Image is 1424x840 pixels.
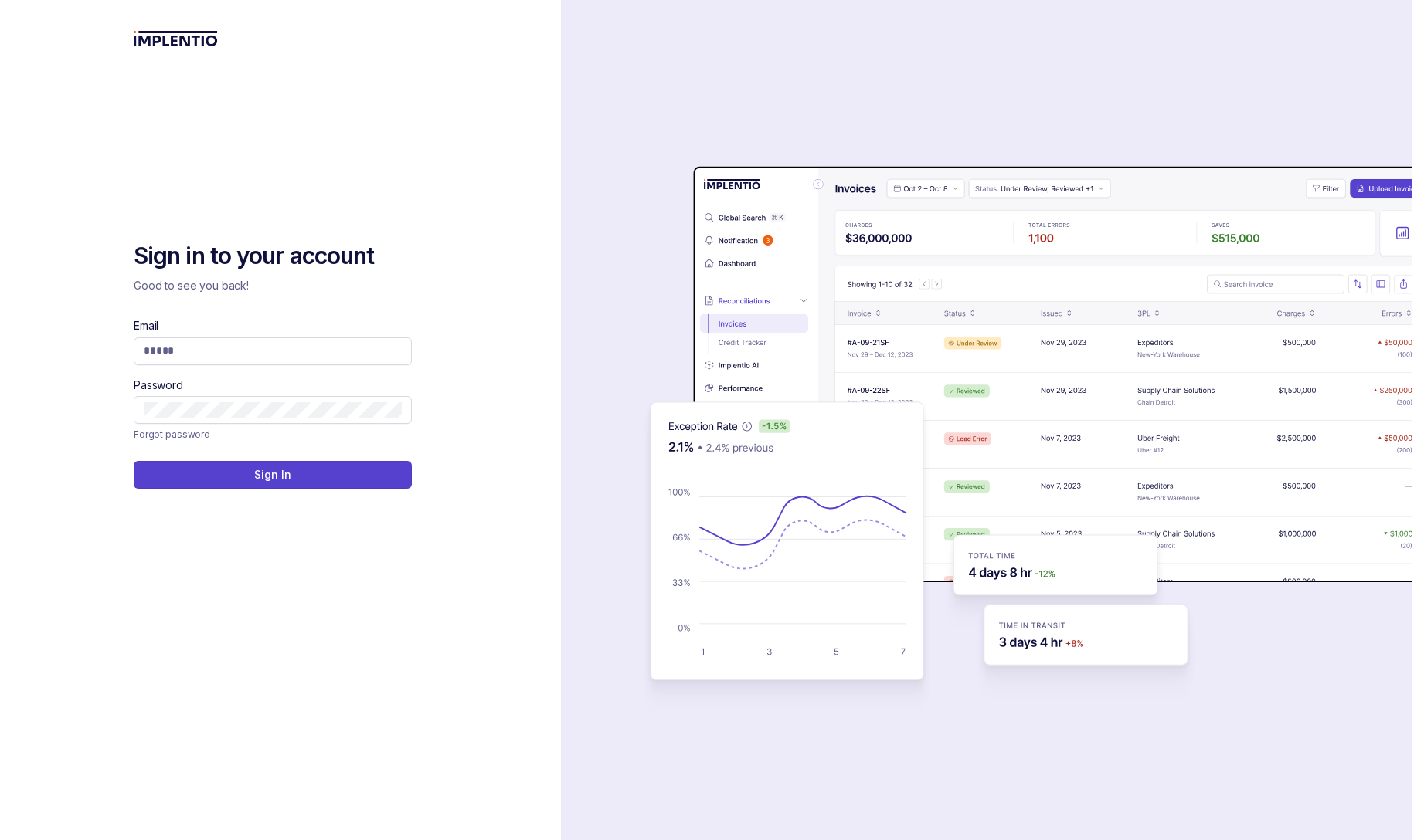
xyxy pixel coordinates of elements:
[134,241,412,272] h2: Sign in to your account
[134,378,183,393] label: Password
[134,31,218,46] img: logo
[134,318,158,334] label: Email
[134,427,210,442] p: Forgot password
[134,427,210,442] a: Link Forgot password
[134,461,412,489] button: Sign In
[134,278,412,293] p: Good to see you back!
[254,467,291,483] p: Sign In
